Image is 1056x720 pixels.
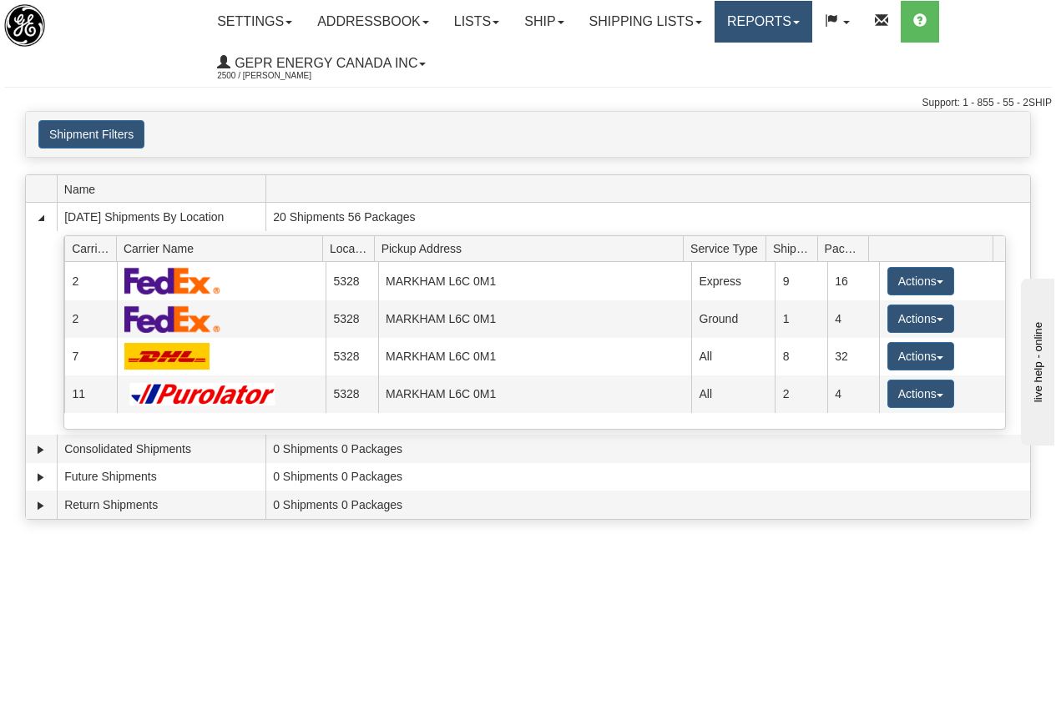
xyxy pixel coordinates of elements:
[887,305,954,333] button: Actions
[124,305,220,333] img: FedEx Express®
[378,262,691,300] td: MARKHAM L6C 0M1
[13,14,154,27] div: live help - online
[265,203,1030,231] td: 20 Shipments 56 Packages
[326,262,378,300] td: 5328
[827,300,880,338] td: 4
[691,338,775,375] td: All
[205,43,438,84] a: GEPR Energy Canada Inc 2500 / [PERSON_NAME]
[378,338,691,375] td: MARKHAM L6C 0M1
[691,262,775,300] td: Express
[217,68,342,84] span: 2500 / [PERSON_NAME]
[326,338,378,375] td: 5328
[715,1,812,43] a: Reports
[381,235,684,261] span: Pickup Address
[64,176,265,202] span: Name
[378,300,691,338] td: MARKHAM L6C 0M1
[4,4,45,47] img: logo2500.jpg
[57,491,265,519] td: Return Shipments
[1018,274,1054,445] iframe: chat widget
[205,1,305,43] a: Settings
[512,1,576,43] a: Ship
[330,235,374,261] span: Location Id
[691,375,775,413] td: All
[57,463,265,491] td: Future Shipments
[305,1,442,43] a: Addressbook
[378,375,691,413] td: MARKHAM L6C 0M1
[265,491,1030,519] td: 0 Shipments 0 Packages
[775,262,827,300] td: 9
[124,235,322,261] span: Carrier Name
[33,497,49,514] a: Expand
[33,441,49,458] a: Expand
[124,343,210,370] img: DHL_Worldwide
[38,120,144,149] button: Shipment Filters
[887,380,954,408] button: Actions
[577,1,715,43] a: Shipping lists
[64,338,117,375] td: 7
[265,463,1030,491] td: 0 Shipments 0 Packages
[887,342,954,370] button: Actions
[124,267,220,295] img: FedEx Express®
[230,56,417,70] span: GEPR Energy Canada Inc
[33,469,49,486] a: Expand
[691,300,775,338] td: Ground
[887,267,954,295] button: Actions
[690,235,765,261] span: Service Type
[827,262,880,300] td: 16
[72,235,116,261] span: Carrier Id
[57,203,265,231] td: [DATE] Shipments By Location
[64,300,117,338] td: 2
[827,338,880,375] td: 32
[124,383,282,405] img: Purolator
[326,300,378,338] td: 5328
[64,262,117,300] td: 2
[326,375,378,413] td: 5328
[4,96,1052,110] div: Support: 1 - 855 - 55 - 2SHIP
[773,235,817,261] span: Shipments
[33,209,49,226] a: Collapse
[775,300,827,338] td: 1
[775,375,827,413] td: 2
[64,375,117,413] td: 11
[442,1,512,43] a: Lists
[775,338,827,375] td: 8
[57,435,265,463] td: Consolidated Shipments
[827,375,880,413] td: 4
[265,435,1030,463] td: 0 Shipments 0 Packages
[825,235,869,261] span: Packages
